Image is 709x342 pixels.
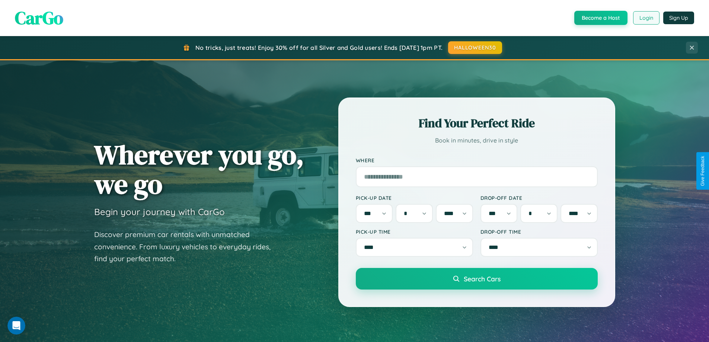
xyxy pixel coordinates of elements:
[700,156,705,186] div: Give Feedback
[448,41,502,54] button: HALLOWEEN30
[356,228,473,235] label: Pick-up Time
[94,228,280,265] p: Discover premium car rentals with unmatched convenience. From luxury vehicles to everyday rides, ...
[464,275,501,283] span: Search Cars
[94,206,225,217] h3: Begin your journey with CarGo
[356,157,598,163] label: Where
[633,11,660,25] button: Login
[480,195,598,201] label: Drop-off Date
[356,268,598,290] button: Search Cars
[195,44,443,51] span: No tricks, just treats! Enjoy 30% off for all Silver and Gold users! Ends [DATE] 1pm PT.
[356,115,598,131] h2: Find Your Perfect Ride
[356,195,473,201] label: Pick-up Date
[94,140,304,199] h1: Wherever you go, we go
[663,12,694,24] button: Sign Up
[15,6,63,30] span: CarGo
[356,135,598,146] p: Book in minutes, drive in style
[480,228,598,235] label: Drop-off Time
[7,317,25,335] iframe: Intercom live chat
[574,11,627,25] button: Become a Host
